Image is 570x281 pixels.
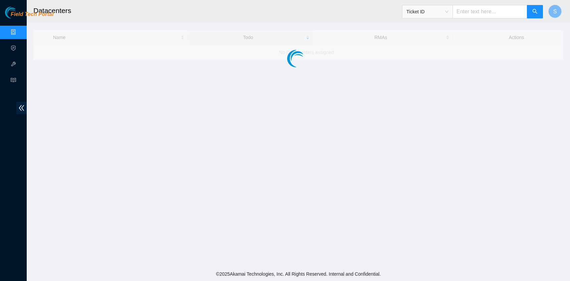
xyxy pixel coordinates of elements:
span: search [532,9,538,15]
footer: © 2025 Akamai Technologies, Inc. All Rights Reserved. Internal and Confidential. [27,267,570,281]
span: double-left [16,102,27,114]
span: S [553,7,557,16]
span: Field Tech Portal [11,11,53,18]
a: Akamai TechnologiesField Tech Portal [5,12,53,21]
img: Akamai Technologies [5,7,34,18]
span: read [11,74,16,88]
button: search [527,5,543,18]
input: Enter text here... [452,5,527,18]
button: S [548,5,562,18]
span: Ticket ID [406,7,448,17]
